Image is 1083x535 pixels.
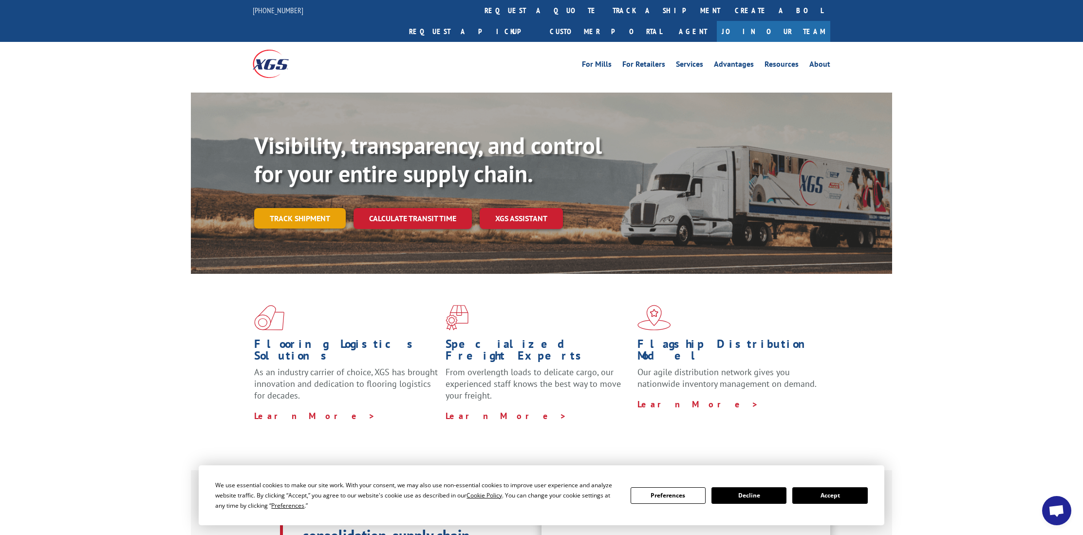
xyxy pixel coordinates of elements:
a: Learn More > [637,399,759,410]
a: For Retailers [622,60,665,71]
span: As an industry carrier of choice, XGS has brought innovation and dedication to flooring logistics... [254,366,438,401]
button: Accept [792,487,867,504]
img: xgs-icon-total-supply-chain-intelligence-red [254,305,284,330]
a: [PHONE_NUMBER] [253,5,303,15]
h1: Specialized Freight Experts [446,338,630,366]
div: Cookie Consent Prompt [199,465,884,525]
h1: Flagship Distribution Model [637,338,822,366]
a: Agent [669,21,717,42]
a: Calculate transit time [354,208,472,229]
a: Learn More > [446,410,567,421]
button: Decline [711,487,786,504]
p: From overlength loads to delicate cargo, our experienced staff knows the best way to move your fr... [446,366,630,410]
a: Customer Portal [542,21,669,42]
div: Open chat [1042,496,1071,525]
span: Cookie Policy [467,491,502,499]
div: We use essential cookies to make our site work. With your consent, we may also use non-essential ... [215,480,618,511]
img: xgs-icon-flagship-distribution-model-red [637,305,671,330]
a: Learn More > [254,410,375,421]
span: Our agile distribution network gives you nationwide inventory management on demand. [637,366,817,389]
a: Request a pickup [402,21,542,42]
button: Preferences [631,487,706,504]
a: For Mills [582,60,612,71]
a: XGS ASSISTANT [480,208,563,229]
a: Resources [765,60,799,71]
b: Visibility, transparency, and control for your entire supply chain. [254,130,602,189]
a: Advantages [714,60,754,71]
a: Join Our Team [717,21,830,42]
a: Track shipment [254,208,346,229]
h1: Flooring Logistics Solutions [254,338,438,366]
a: About [809,60,830,71]
a: Services [676,60,703,71]
img: xgs-icon-focused-on-flooring-red [446,305,468,330]
span: Preferences [271,501,304,510]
